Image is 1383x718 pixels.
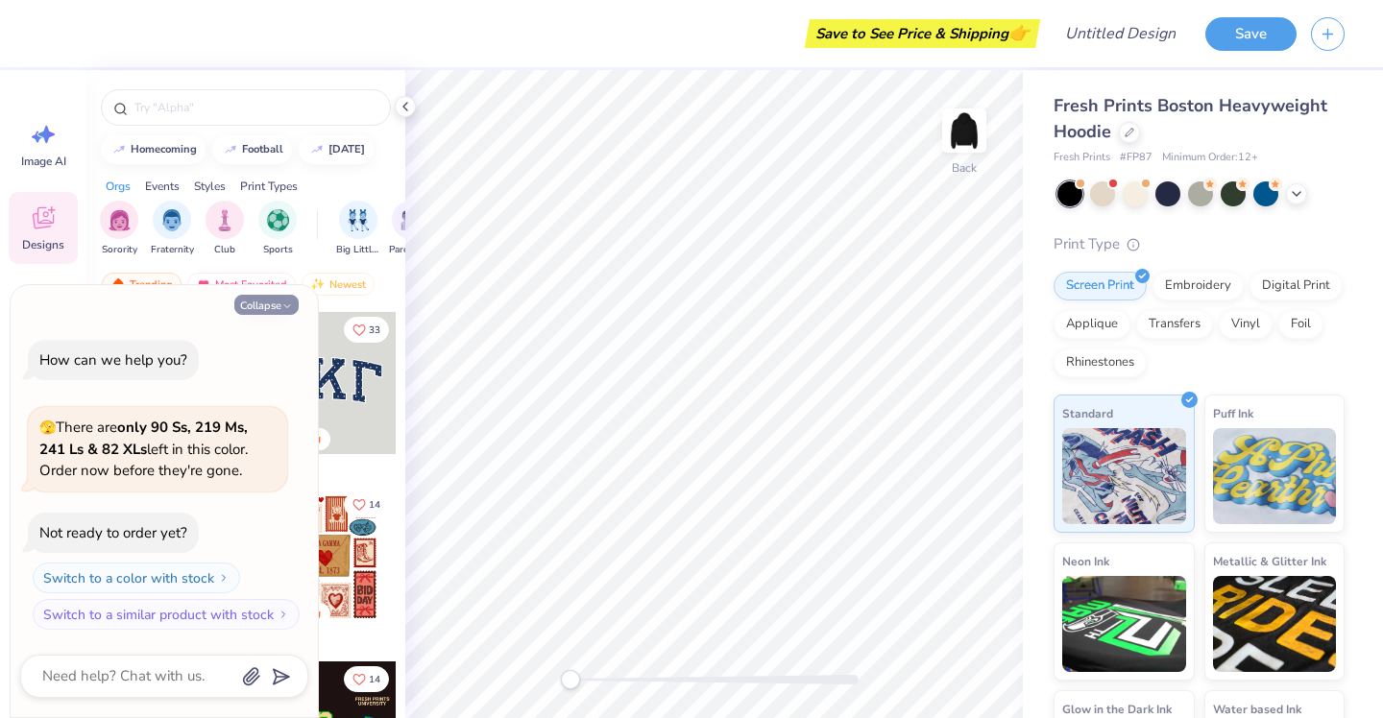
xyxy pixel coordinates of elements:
[1278,310,1323,339] div: Foil
[389,201,433,257] button: filter button
[242,144,283,155] div: football
[1008,21,1030,44] span: 👉
[299,135,374,164] button: [DATE]
[39,418,248,459] strong: only 90 Ss, 219 Ms, 241 Ls & 82 XLs
[206,201,244,257] button: filter button
[214,243,235,257] span: Club
[1213,403,1253,423] span: Puff Ink
[344,666,389,692] button: Like
[952,159,977,177] div: Back
[1205,17,1297,51] button: Save
[33,599,300,630] button: Switch to a similar product with stock
[102,273,182,296] div: Trending
[302,273,375,296] div: Newest
[101,135,206,164] button: homecoming
[263,243,293,257] span: Sports
[214,209,235,231] img: Club Image
[561,670,580,689] div: Accessibility label
[1219,310,1273,339] div: Vinyl
[267,209,289,231] img: Sports Image
[1152,272,1244,300] div: Embroidery
[1054,233,1345,255] div: Print Type
[1062,403,1113,423] span: Standard
[111,144,127,156] img: trend_line.gif
[109,209,131,231] img: Sorority Image
[1250,272,1343,300] div: Digital Print
[945,111,983,150] img: Back
[344,491,389,517] button: Like
[369,325,380,335] span: 33
[1213,428,1337,524] img: Puff Ink
[310,277,326,291] img: newest.gif
[106,178,131,195] div: Orgs
[194,178,226,195] div: Styles
[389,243,433,257] span: Parent's Weekend
[187,273,296,296] div: Most Favorited
[223,144,238,156] img: trend_line.gif
[278,609,289,620] img: Switch to a similar product with stock
[1054,348,1147,377] div: Rhinestones
[1054,150,1110,166] span: Fresh Prints
[161,209,182,231] img: Fraternity Image
[133,98,378,117] input: Try "Alpha"
[1062,576,1186,672] img: Neon Ink
[39,523,187,542] div: Not ready to order yet?
[218,572,230,584] img: Switch to a color with stock
[22,237,64,252] span: Designs
[1162,150,1258,166] span: Minimum Order: 12 +
[309,144,325,156] img: trend_line.gif
[151,201,194,257] div: filter for Fraternity
[39,418,248,480] span: There are left in this color. Order now before they're gone.
[1054,94,1327,143] span: Fresh Prints Boston Heavyweight Hoodie
[1120,150,1152,166] span: # FP87
[39,419,56,437] span: 🫣
[33,562,240,593] button: Switch to a color with stock
[810,19,1035,48] div: Save to See Price & Shipping
[145,178,180,195] div: Events
[1054,272,1147,300] div: Screen Print
[336,243,380,257] span: Big Little Reveal
[39,350,187,370] div: How can we help you?
[102,243,137,257] span: Sorority
[258,201,297,257] div: filter for Sports
[100,201,138,257] div: filter for Sorority
[151,201,194,257] button: filter button
[400,209,423,231] img: Parent's Weekend Image
[1062,551,1109,571] span: Neon Ink
[1213,551,1326,571] span: Metallic & Glitter Ink
[110,277,126,291] img: trending.gif
[131,144,197,155] div: homecoming
[212,135,292,164] button: football
[1054,310,1130,339] div: Applique
[258,201,297,257] button: filter button
[1213,576,1337,672] img: Metallic & Glitter Ink
[100,201,138,257] button: filter button
[206,201,244,257] div: filter for Club
[348,209,369,231] img: Big Little Reveal Image
[328,144,365,155] div: halloween
[389,201,433,257] div: filter for Parent's Weekend
[344,317,389,343] button: Like
[234,295,299,315] button: Collapse
[240,178,298,195] div: Print Types
[21,154,66,169] span: Image AI
[1050,14,1191,53] input: Untitled Design
[1136,310,1213,339] div: Transfers
[1062,428,1186,524] img: Standard
[336,201,380,257] button: filter button
[369,675,380,684] span: 14
[369,500,380,510] span: 14
[151,243,194,257] span: Fraternity
[336,201,380,257] div: filter for Big Little Reveal
[196,277,211,291] img: most_fav.gif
